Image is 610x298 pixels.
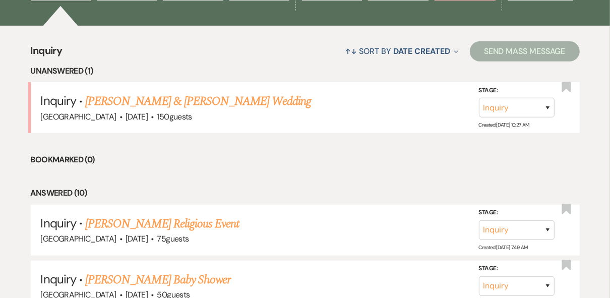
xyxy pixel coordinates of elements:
[157,111,192,122] span: 150 guests
[126,111,148,122] span: [DATE]
[85,271,230,289] a: [PERSON_NAME] Baby Shower
[341,38,462,65] button: Sort By Date Created
[85,215,239,233] a: [PERSON_NAME] Religious Event
[479,207,555,218] label: Stage:
[479,263,555,274] label: Stage:
[479,244,528,251] span: Created: [DATE] 7:49 AM
[85,92,311,110] a: [PERSON_NAME] & [PERSON_NAME] Wedding
[41,215,76,231] span: Inquiry
[31,153,580,166] li: Bookmarked (0)
[157,233,189,244] span: 75 guests
[470,41,580,62] button: Send Mass Message
[31,65,580,78] li: Unanswered (1)
[41,271,76,287] span: Inquiry
[393,46,450,56] span: Date Created
[41,233,116,244] span: [GEOGRAPHIC_DATA]
[126,233,148,244] span: [DATE]
[31,187,580,200] li: Answered (10)
[345,46,357,56] span: ↑↓
[479,122,529,128] span: Created: [DATE] 10:27 AM
[41,111,116,122] span: [GEOGRAPHIC_DATA]
[31,43,63,65] span: Inquiry
[41,93,76,108] span: Inquiry
[479,85,555,96] label: Stage:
